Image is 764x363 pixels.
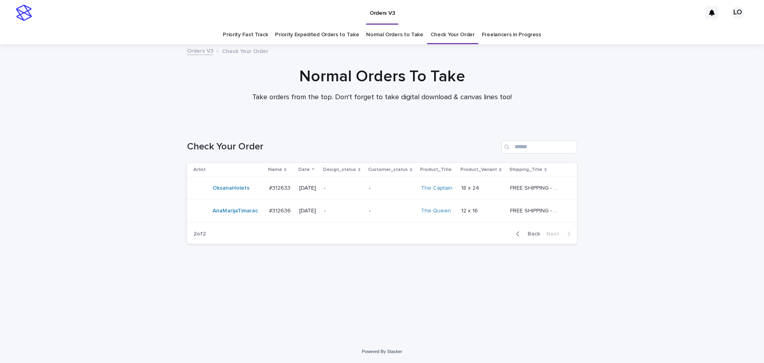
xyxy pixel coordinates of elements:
[509,165,542,174] p: Shipping_Title
[298,165,310,174] p: Date
[543,230,577,237] button: Next
[362,349,402,354] a: Powered By Stacker
[431,26,475,44] a: Check Your Order
[482,26,541,44] a: Freelancers in Progress
[187,67,577,86] h1: Normal Orders To Take
[212,208,258,214] a: AnaMarijaTimarac
[223,26,268,44] a: Priority Fast Track
[324,208,363,214] p: -
[366,26,423,44] a: Normal Orders to Take
[269,206,292,214] p: #312636
[187,141,498,153] h1: Check Your Order
[212,185,249,192] a: OksanaHolets
[223,93,541,102] p: Take orders from the top. Don't forget to take digital download & canvas lines too!
[299,208,318,214] p: [DATE]
[421,185,452,192] a: The Captain
[187,177,577,200] tr: OksanaHolets #312633#312633 [DATE]--The Captain 18 x 2418 x 24 FREE SHIPPING - preview in 1-2 bus...
[187,224,212,244] p: 2 of 2
[187,46,213,55] a: Orders V3
[501,141,577,153] input: Search
[268,165,282,174] p: Name
[510,183,561,192] p: FREE SHIPPING - preview in 1-2 business days, after your approval delivery will take 5-10 b.d.
[369,185,415,192] p: -
[222,46,268,55] p: Check Your Order
[510,206,561,214] p: FREE SHIPPING - preview in 1-2 business days, after your approval delivery will take 5-10 b.d.
[510,230,543,237] button: Back
[523,231,540,237] span: Back
[187,200,577,222] tr: AnaMarijaTimarac #312636#312636 [DATE]--The Queen 12 x 1612 x 16 FREE SHIPPING - preview in 1-2 b...
[16,5,32,21] img: stacker-logo-s-only.png
[461,206,479,214] p: 12 x 16
[323,165,356,174] p: Design_status
[193,165,206,174] p: Artist
[460,165,497,174] p: Product_Variant
[461,183,481,192] p: 18 x 24
[368,165,408,174] p: Customer_status
[731,6,744,19] div: LO
[269,183,292,192] p: #312633
[546,231,564,237] span: Next
[299,185,318,192] p: [DATE]
[421,208,451,214] a: The Queen
[420,165,452,174] p: Product_Title
[275,26,359,44] a: Priority Expedited Orders to Take
[369,208,415,214] p: -
[324,185,363,192] p: -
